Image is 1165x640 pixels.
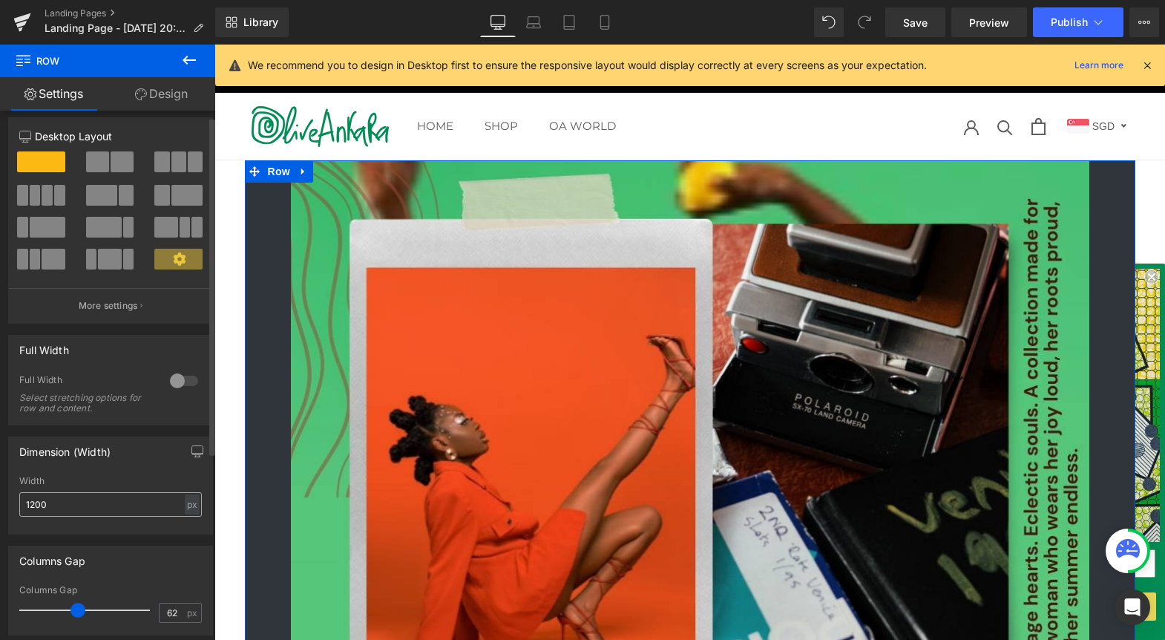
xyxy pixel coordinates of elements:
[516,7,551,37] a: Laptop
[480,7,516,37] a: Desktop
[19,374,155,390] div: Full Width
[969,15,1009,30] span: Preview
[45,7,215,19] a: Landing Pages
[50,116,79,138] span: Row
[19,546,85,567] div: Columns Gap
[817,74,831,91] a: Open cart
[951,7,1027,37] a: Preview
[79,116,99,138] a: Expand / Collapse
[783,74,798,90] a: Search
[108,77,215,111] a: Design
[45,22,187,34] span: Landing Page - [DATE] 20:44:36
[850,7,879,37] button: Redo
[79,299,138,313] p: More settings
[243,16,278,29] span: Library
[1069,56,1129,74] a: Learn more
[19,336,69,356] div: Full Width
[903,15,928,30] span: Save
[203,73,401,91] nav: Main navigation
[1115,590,1150,625] div: Open Intercom Messenger
[1129,7,1159,37] button: More
[187,608,200,618] span: px
[19,476,202,486] div: Width
[19,492,202,517] input: auto
[248,57,927,74] p: We recommend you to design in Desktop first to ensure the responsive layout would display correct...
[185,494,200,515] div: px
[203,74,239,88] a: HOMEHOME
[19,393,153,414] div: Select stretching options for row and content.
[1051,16,1088,28] span: Publish
[551,7,587,37] a: Tablet
[215,7,289,37] a: New Library
[878,76,900,88] span: SGD
[587,7,623,37] a: Mobile
[335,74,401,88] a: OA WORLDOA WORLD
[15,45,163,77] span: Row
[19,437,111,458] div: Dimension (Width)
[9,288,212,323] button: More settings
[19,585,202,595] div: Columns Gap
[339,26,612,37] a: Free shipping in [GEOGRAPHIC_DATA] for orders above S$50
[270,74,303,88] a: SHOPSHOP
[19,128,202,144] p: Desktop Layout
[37,62,174,102] img: OliveAnkara
[814,7,844,37] button: Undo
[1033,7,1123,37] button: Publish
